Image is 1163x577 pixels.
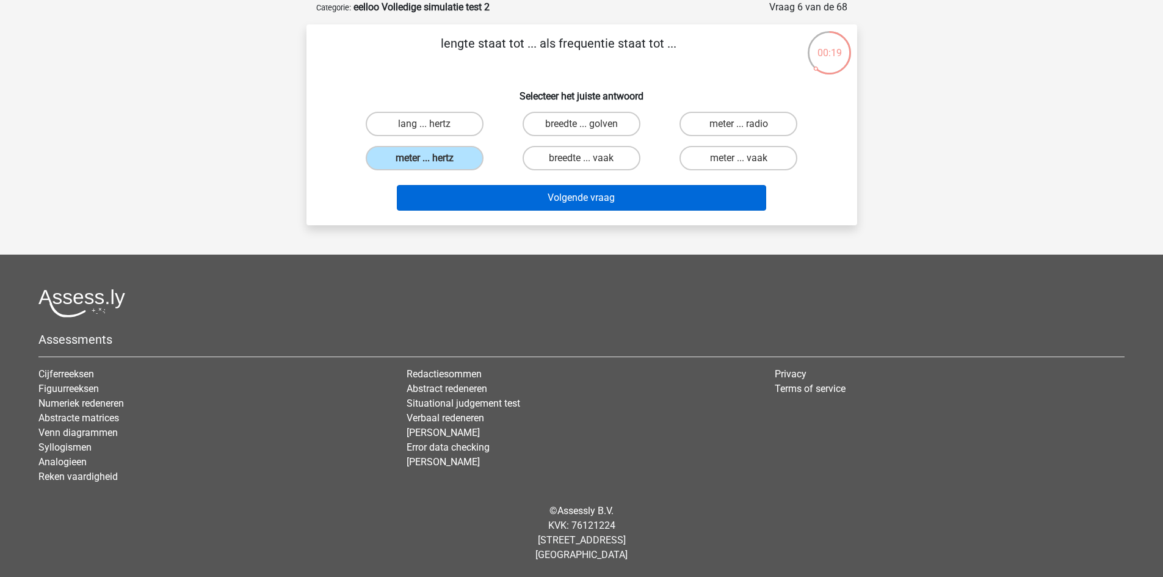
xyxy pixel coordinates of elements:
a: Assessly B.V. [557,505,614,517]
a: Situational judgement test [407,397,520,409]
a: Numeriek redeneren [38,397,124,409]
a: Syllogismen [38,441,92,453]
h6: Selecteer het juiste antwoord [326,81,838,102]
label: lang ... hertz [366,112,484,136]
label: meter ... radio [679,112,797,136]
a: Figuurreeksen [38,383,99,394]
div: 00:19 [806,30,852,60]
label: meter ... vaak [679,146,797,170]
a: Redactiesommen [407,368,482,380]
img: Assessly logo [38,289,125,318]
a: Verbaal redeneren [407,412,484,424]
a: [PERSON_NAME] [407,427,480,438]
label: breedte ... golven [523,112,640,136]
a: [PERSON_NAME] [407,456,480,468]
small: Categorie: [316,3,351,12]
a: Abstracte matrices [38,412,119,424]
label: meter ... hertz [366,146,484,170]
label: breedte ... vaak [523,146,640,170]
button: Volgende vraag [397,185,766,211]
a: Error data checking [407,441,490,453]
a: Terms of service [775,383,846,394]
a: Analogieen [38,456,87,468]
a: Reken vaardigheid [38,471,118,482]
div: © KVK: 76121224 [STREET_ADDRESS] [GEOGRAPHIC_DATA] [29,494,1134,572]
h5: Assessments [38,332,1125,347]
a: Venn diagrammen [38,427,118,438]
strong: eelloo Volledige simulatie test 2 [353,1,490,13]
a: Abstract redeneren [407,383,487,394]
a: Privacy [775,368,806,380]
p: lengte staat tot ... als frequentie staat tot ... [326,34,792,71]
a: Cijferreeksen [38,368,94,380]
